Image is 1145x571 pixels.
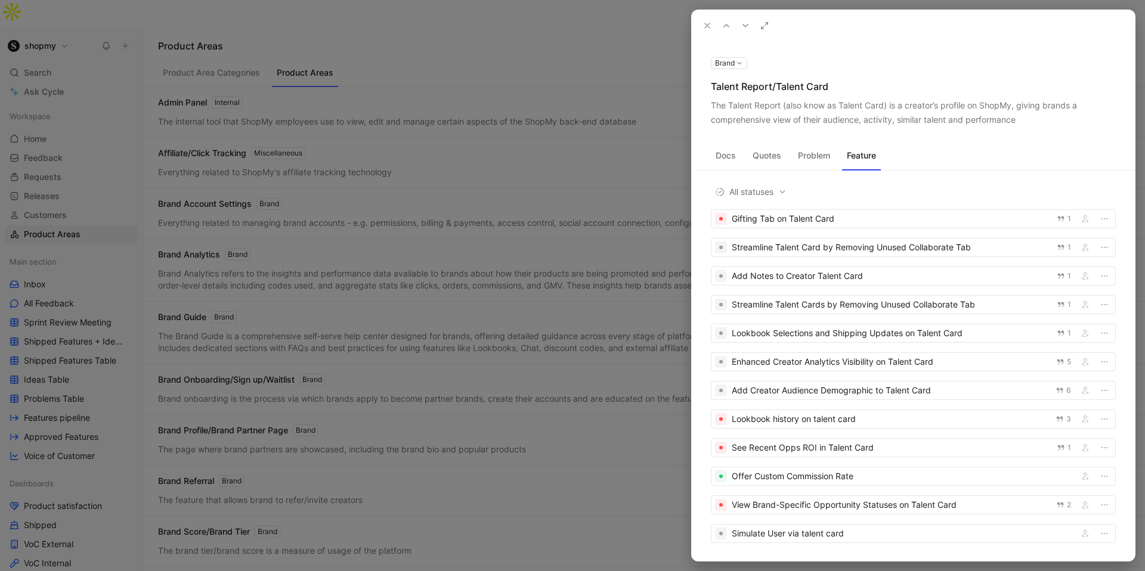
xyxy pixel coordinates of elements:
[732,355,1049,369] div: Enhanced Creator Analytics Visibility on Talent Card
[732,412,1048,426] div: Lookbook history on talent card
[732,326,1050,340] div: Lookbook Selections and Shipping Updates on Talent Card
[1067,244,1071,251] span: 1
[1067,301,1071,308] span: 1
[1067,215,1071,222] span: 1
[711,352,1116,371] a: Enhanced Creator Analytics Visibility on Talent Card5
[711,381,1116,400] a: Add Creator Audience Demographic to Talent Card6
[1054,298,1073,311] button: 1
[711,57,747,69] button: Brand
[732,498,1049,512] div: View Brand-Specific Opportunity Statuses on Talent Card
[1066,387,1071,394] span: 6
[1066,415,1071,423] span: 3
[842,146,881,165] button: Feature
[711,79,1116,94] div: Talent Report/Talent Card
[732,240,1050,255] div: Streamline Talent Card by Removing Unused Collaborate Tab
[1054,498,1073,511] button: 2
[1054,241,1073,254] button: 1
[1053,384,1073,397] button: 6
[732,469,1073,483] div: Offer Custom Commission Rate
[711,295,1116,314] a: Streamline Talent Cards by Removing Unused Collaborate Tab1
[732,212,1050,226] div: Gifting Tab on Talent Card
[1067,501,1071,508] span: 2
[1067,272,1071,280] span: 1
[1053,412,1073,426] button: 3
[711,238,1116,257] a: Streamline Talent Card by Removing Unused Collaborate Tab1
[732,297,1050,312] div: Streamline Talent Cards by Removing Unused Collaborate Tab
[793,146,835,165] button: Problem
[711,184,791,200] button: All statuses
[711,409,1116,429] a: Lookbook history on talent card3
[1067,330,1071,337] span: 1
[1054,269,1073,283] button: 1
[711,467,1116,486] a: Offer Custom Commission Rate
[711,324,1116,343] a: Lookbook Selections and Shipping Updates on Talent Card1
[711,495,1116,514] a: View Brand-Specific Opportunity Statuses on Talent Card2
[711,146,741,165] button: Docs
[1054,327,1073,340] button: 1
[711,266,1116,285] a: Add Notes to Creator Talent Card1
[711,524,1116,543] a: Simulate User via talent card
[732,440,1050,455] div: See Recent Opps ROI in Talent Card
[732,526,1073,541] div: Simulate User via talent card
[1067,358,1071,365] span: 5
[711,438,1116,457] a: See Recent Opps ROI in Talent Card1
[715,185,787,199] span: All statuses
[748,146,786,165] button: Quotes
[711,209,1116,228] a: Gifting Tab on Talent Card1
[1054,212,1073,225] button: 1
[1054,355,1073,368] button: 5
[1067,444,1071,451] span: 1
[711,98,1116,127] div: The Talent Report (also know as Talent Card) is a creator’s profile on ShopMy, giving brands a co...
[732,269,1050,283] div: Add Notes to Creator Talent Card
[1054,441,1073,454] button: 1
[732,383,1048,398] div: Add Creator Audience Demographic to Talent Card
